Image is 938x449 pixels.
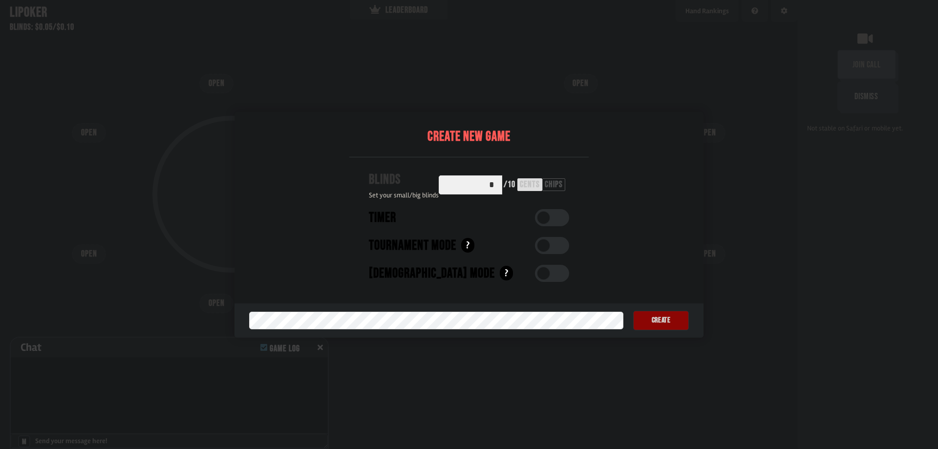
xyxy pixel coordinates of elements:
[369,170,439,190] div: Blinds
[369,190,439,200] div: Set your small/big blinds
[545,180,563,189] div: chips
[500,266,513,280] div: ?
[461,238,474,253] div: ?
[504,180,515,189] div: / 10
[520,180,540,189] div: cents
[633,311,689,330] button: Create
[369,263,495,284] div: [DEMOGRAPHIC_DATA] Mode
[349,127,589,147] div: Create New Game
[369,235,456,256] div: Tournament Mode
[369,208,396,228] div: Timer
